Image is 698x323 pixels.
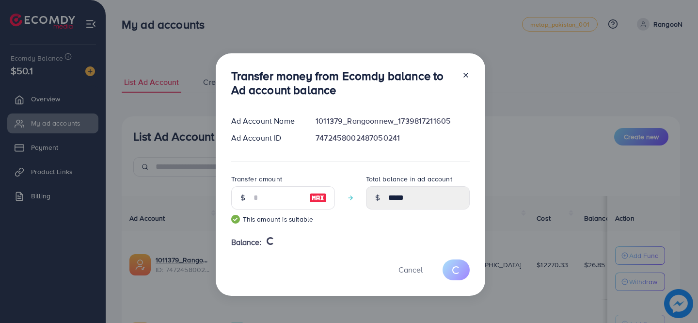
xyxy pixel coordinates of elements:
small: This amount is suitable [231,214,335,224]
div: 7472458002487050241 [308,132,477,144]
span: Cancel [398,264,423,275]
button: Cancel [386,259,435,280]
span: Balance: [231,237,262,248]
img: guide [231,215,240,224]
label: Transfer amount [231,174,282,184]
h3: Transfer money from Ecomdy balance to Ad account balance [231,69,454,97]
div: 1011379_Rangoonnew_1739817211605 [308,115,477,127]
div: Ad Account Name [223,115,308,127]
img: image [309,192,327,204]
label: Total balance in ad account [366,174,452,184]
div: Ad Account ID [223,132,308,144]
